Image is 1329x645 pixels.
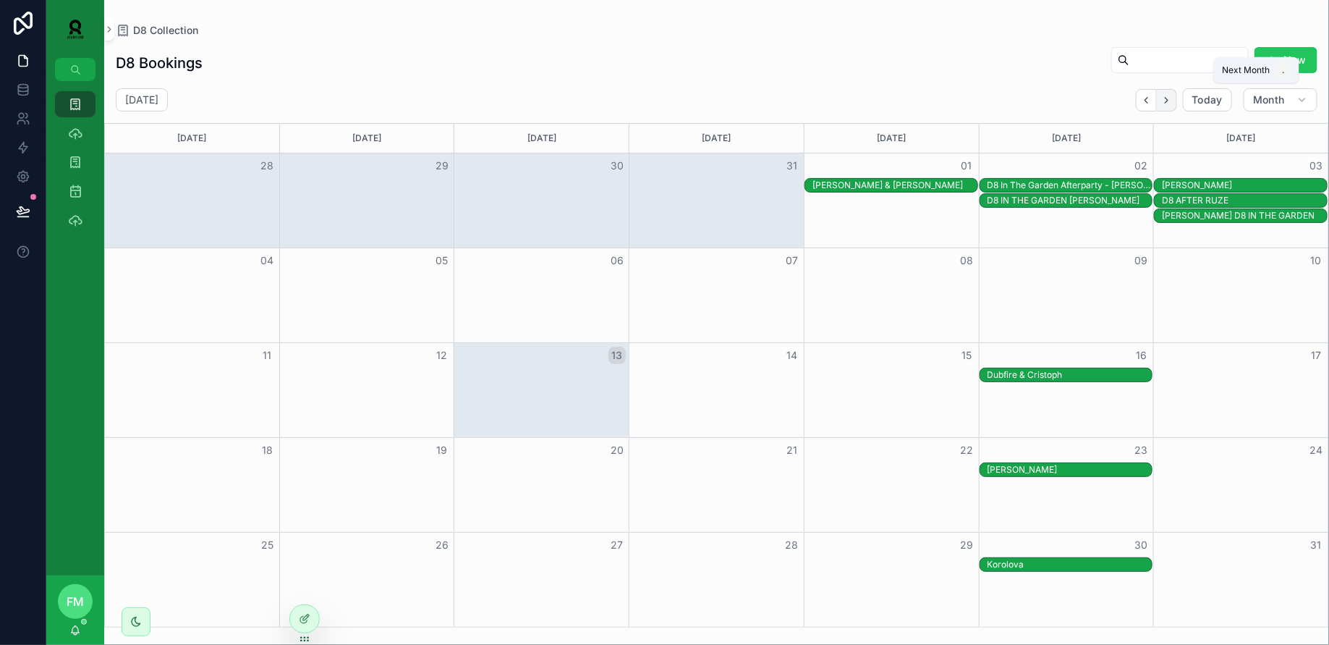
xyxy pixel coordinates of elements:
div: Korolova [988,559,1152,570]
button: Month [1244,88,1317,111]
div: Dubfire & Cristoph [988,369,1152,381]
button: 30 [608,157,626,174]
div: NIC FANCULLI [1162,179,1327,192]
div: Jay Lumen [988,463,1152,476]
button: 27 [608,536,626,554]
div: Month View [104,123,1329,628]
button: 31 [783,157,800,174]
button: 26 [433,536,451,554]
div: [DATE] [107,124,277,153]
div: [DATE] [282,124,452,153]
span: Month [1253,93,1285,106]
div: Korolova [988,558,1152,571]
div: D8 AFTER RUZE [1162,195,1327,206]
button: 03 [1307,157,1325,174]
button: 16 [1132,347,1150,364]
button: 18 [259,442,276,459]
button: 08 [958,252,975,269]
span: . [1278,64,1289,76]
button: 29 [433,157,451,174]
div: [PERSON_NAME] & [PERSON_NAME] [812,180,977,191]
button: 15 [958,347,975,364]
button: 30 [1132,536,1150,554]
button: Next [1157,89,1177,111]
div: [DATE] [457,124,627,153]
button: Back [1136,89,1157,111]
button: 11 [259,347,276,364]
div: D8 In The Garden Afterparty - [PERSON_NAME] [988,180,1152,191]
button: 10 [1307,252,1325,269]
div: [DATE] [632,124,802,153]
div: [PERSON_NAME] D8 IN THE GARDEN [1162,210,1327,222]
button: 02 [1132,157,1150,174]
span: Today [1192,93,1223,106]
button: 19 [433,442,451,459]
button: 29 [958,536,975,554]
div: [PERSON_NAME] [1162,180,1327,191]
button: 09 [1132,252,1150,269]
a: D8 Collection [116,23,198,38]
h1: D8 Bookings [116,53,203,73]
button: 31 [1307,536,1325,554]
div: D8 IN THE GARDEN [PERSON_NAME] [988,195,1152,206]
button: 04 [259,252,276,269]
div: D8 IN THE GARDEN CHRIS STUSSY [988,194,1152,207]
button: 23 [1132,442,1150,459]
div: Dubfire & Cristoph [988,368,1152,381]
div: Kevin & Perry [812,179,977,192]
div: [DATE] [807,124,977,153]
button: 05 [433,252,451,269]
button: 28 [783,536,800,554]
button: 12 [433,347,451,364]
div: [DATE] [982,124,1152,153]
div: D8 AFTER RUZE [1162,194,1327,207]
button: 17 [1307,347,1325,364]
button: Today [1183,88,1233,111]
div: D8 In The Garden Afterparty - Chloe Caillet [988,179,1152,192]
button: 25 [259,536,276,554]
span: Next Month [1223,64,1270,76]
button: 13 [608,347,626,364]
h2: [DATE] [125,93,158,107]
button: New [1254,47,1317,73]
button: 07 [783,252,800,269]
button: 22 [958,442,975,459]
div: [DATE] [1156,124,1326,153]
span: D8 Collection [133,23,198,38]
button: 21 [783,442,800,459]
img: App logo [58,17,93,41]
span: FM [67,593,84,610]
div: FISHER D8 IN THE GARDEN [1162,209,1327,222]
button: 28 [259,157,276,174]
button: 24 [1307,442,1325,459]
button: 14 [783,347,800,364]
button: 20 [608,442,626,459]
button: 06 [608,252,626,269]
div: scrollable content [46,81,104,252]
div: [PERSON_NAME] [988,464,1152,476]
button: 01 [958,157,975,174]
